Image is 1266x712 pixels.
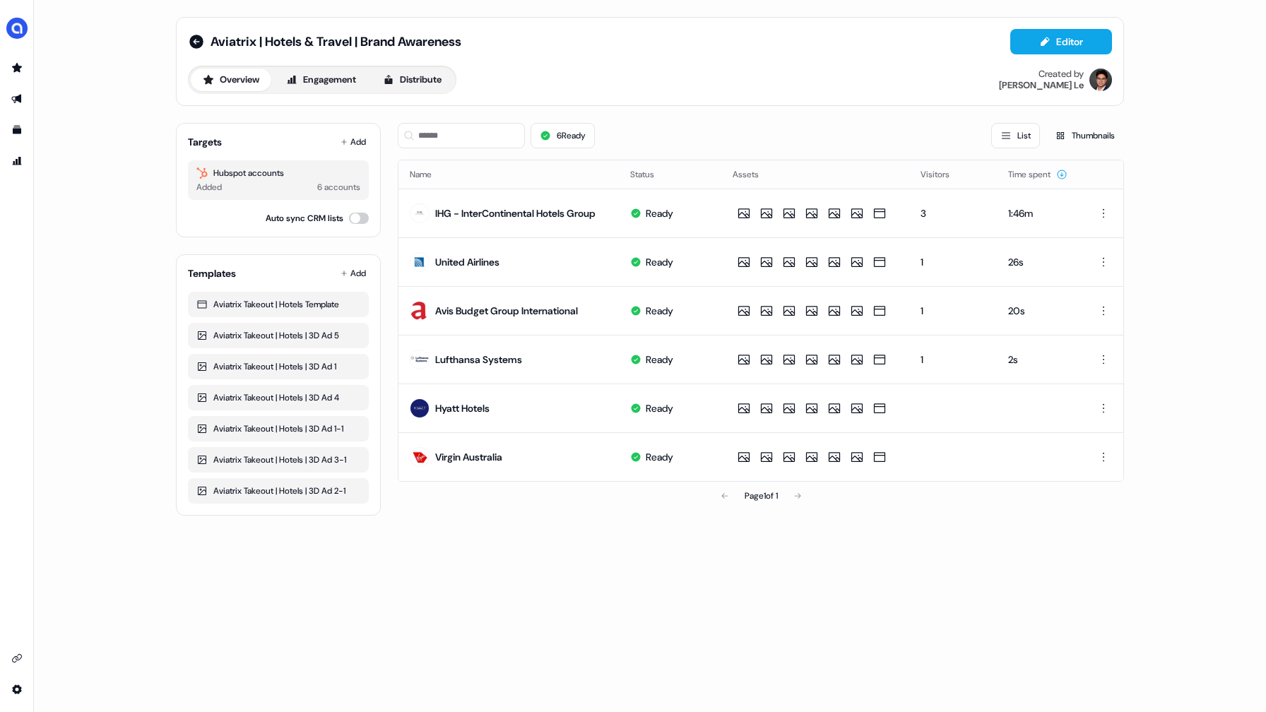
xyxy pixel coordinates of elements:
[196,166,360,180] div: Hubspot accounts
[211,33,461,50] span: Aviatrix | Hotels & Travel | Brand Awareness
[6,678,28,701] a: Go to integrations
[1039,69,1084,80] div: Created by
[338,263,369,283] button: Add
[6,647,28,670] a: Go to integrations
[188,266,236,280] div: Templates
[410,162,449,187] button: Name
[338,132,369,152] button: Add
[721,160,909,189] th: Assets
[435,255,499,269] div: United Airlines
[274,69,368,91] button: Engagement
[6,57,28,79] a: Go to prospects
[196,297,360,311] div: Aviatrix Takeout | Hotels Template
[196,391,360,405] div: Aviatrix Takeout | Hotels | 3D Ad 4
[196,360,360,374] div: Aviatrix Takeout | Hotels | 3D Ad 1
[6,88,28,110] a: Go to outbound experience
[646,206,673,220] div: Ready
[921,304,986,318] div: 1
[435,450,502,464] div: Virgin Australia
[317,180,360,194] div: 6 accounts
[196,180,222,194] div: Added
[745,489,778,503] div: Page 1 of 1
[1089,69,1112,91] img: Hugh
[266,211,343,225] label: Auto sync CRM lists
[1008,255,1070,269] div: 26s
[1008,162,1067,187] button: Time spent
[531,123,595,148] button: 6Ready
[646,304,673,318] div: Ready
[921,206,986,220] div: 3
[371,69,454,91] button: Distribute
[1010,29,1112,54] button: Editor
[921,162,966,187] button: Visitors
[196,422,360,436] div: Aviatrix Takeout | Hotels | 3D Ad 1-1
[646,401,673,415] div: Ready
[435,206,596,220] div: IHG - InterContinental Hotels Group
[1008,352,1070,367] div: 2s
[999,80,1084,91] div: [PERSON_NAME] Le
[435,401,490,415] div: Hyatt Hotels
[646,255,673,269] div: Ready
[1008,206,1070,220] div: 1:46m
[1010,36,1112,51] a: Editor
[435,304,578,318] div: Avis Budget Group International
[188,135,222,149] div: Targets
[646,450,673,464] div: Ready
[646,352,673,367] div: Ready
[196,453,360,467] div: Aviatrix Takeout | Hotels | 3D Ad 3-1
[196,484,360,498] div: Aviatrix Takeout | Hotels | 3D Ad 2-1
[921,255,986,269] div: 1
[921,352,986,367] div: 1
[1046,123,1124,148] button: Thumbnails
[630,162,671,187] button: Status
[6,150,28,172] a: Go to attribution
[191,69,271,91] button: Overview
[196,328,360,343] div: Aviatrix Takeout | Hotels | 3D Ad 5
[991,123,1040,148] button: List
[6,119,28,141] a: Go to templates
[435,352,522,367] div: Lufthansa Systems
[1008,304,1070,318] div: 20s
